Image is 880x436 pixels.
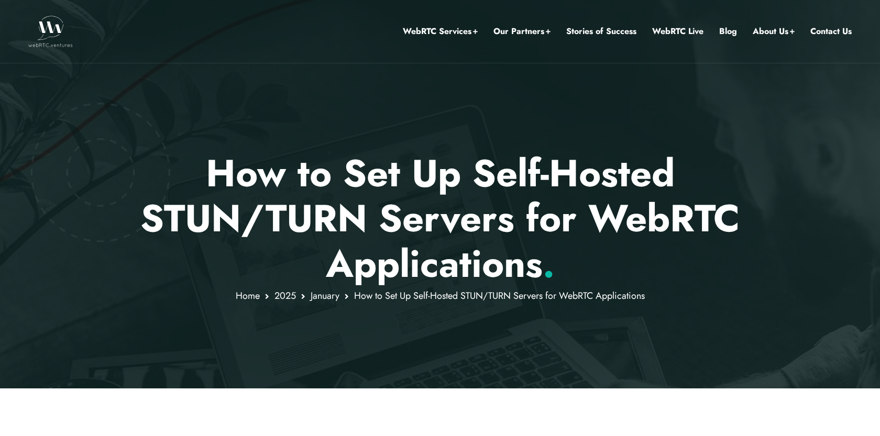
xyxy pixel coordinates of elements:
[719,25,737,38] a: Blog
[493,25,551,38] a: Our Partners
[274,289,296,303] a: 2025
[403,25,478,38] a: WebRTC Services
[311,289,339,303] a: January
[810,25,852,38] a: Contact Us
[543,237,555,291] span: .
[28,16,73,47] img: WebRTC.ventures
[354,289,645,303] span: How to Set Up Self-Hosted STUN/TURN Servers for WebRTC Applications
[236,289,260,303] a: Home
[566,25,636,38] a: Stories of Success
[134,151,747,286] p: How to Set Up Self-Hosted STUN/TURN Servers for WebRTC Applications
[652,25,703,38] a: WebRTC Live
[753,25,795,38] a: About Us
